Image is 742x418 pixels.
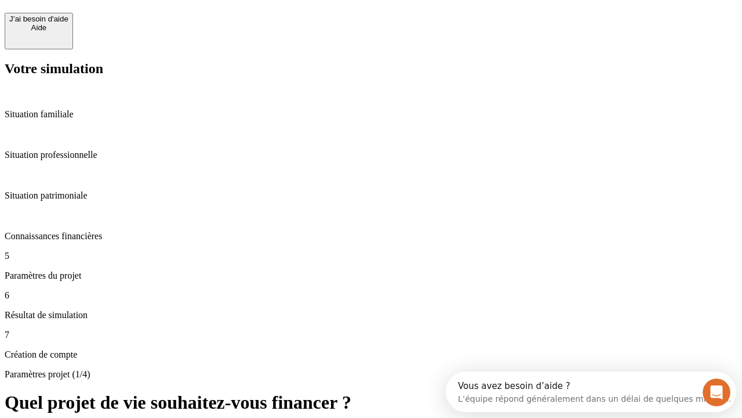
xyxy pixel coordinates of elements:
[5,251,737,261] p: 5
[5,61,737,77] h2: Votre simulation
[5,190,737,201] p: Situation patrimoniale
[9,15,68,23] div: J’ai besoin d'aide
[5,369,737,380] p: Paramètres projet (1/4)
[446,372,736,412] iframe: Intercom live chat discovery launcher
[5,330,737,340] p: 7
[5,349,737,360] p: Création de compte
[12,10,285,19] div: Vous avez besoin d’aide ?
[5,109,737,120] p: Situation familiale
[5,150,737,160] p: Situation professionnelle
[703,379,730,406] iframe: Intercom live chat
[5,13,73,49] button: J’ai besoin d'aideAide
[9,23,68,32] div: Aide
[5,290,737,301] p: 6
[5,5,319,37] div: Ouvrir le Messenger Intercom
[5,310,737,320] p: Résultat de simulation
[5,392,737,413] h1: Quel projet de vie souhaitez-vous financer ?
[12,19,285,31] div: L’équipe répond généralement dans un délai de quelques minutes.
[5,231,737,242] p: Connaissances financières
[5,271,737,281] p: Paramètres du projet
